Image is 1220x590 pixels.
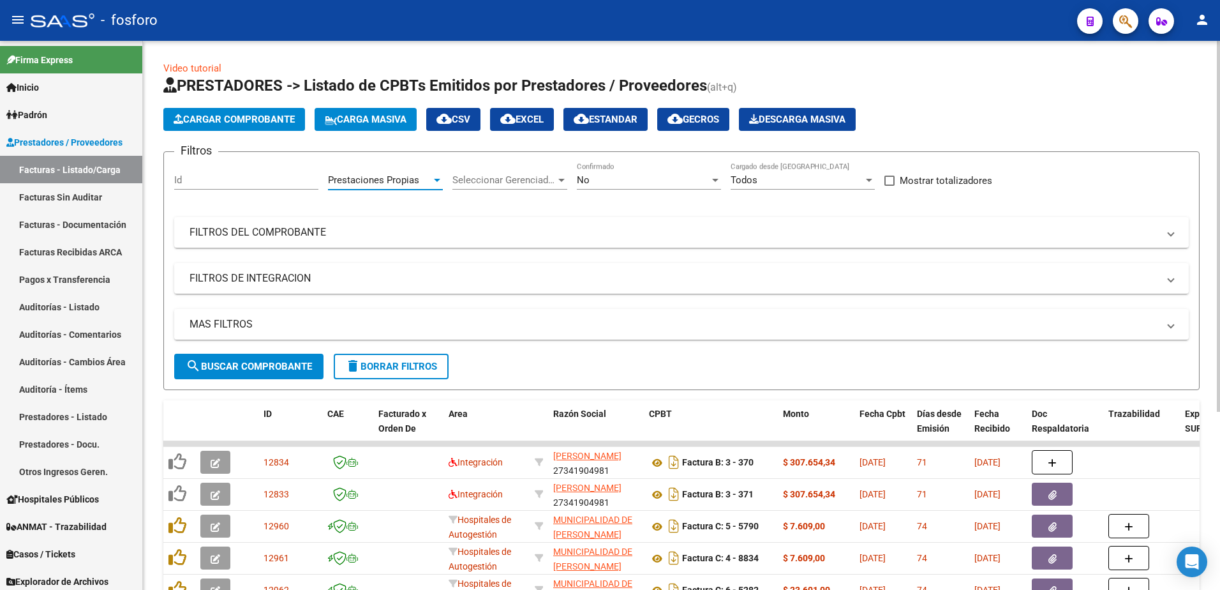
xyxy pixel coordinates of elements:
[783,409,809,419] span: Monto
[449,547,511,571] span: Hospitales de Autogestión
[322,400,373,457] datatable-header-cell: CAE
[1103,400,1180,457] datatable-header-cell: Trazabilidad
[783,553,825,563] strong: $ 7.609,00
[436,114,470,125] span: CSV
[1108,409,1160,419] span: Trazabilidad
[548,400,644,457] datatable-header-cell: Razón Social
[490,108,554,131] button: EXCEL
[258,400,322,457] datatable-header-cell: ID
[859,489,886,499] span: [DATE]
[327,409,344,419] span: CAE
[6,492,99,506] span: Hospitales Públicos
[174,263,1189,294] mat-expansion-panel-header: FILTROS DE INTEGRACION
[1027,400,1103,457] datatable-header-cell: Doc Respaldatoria
[783,457,835,467] strong: $ 307.654,34
[174,309,1189,340] mat-expansion-panel-header: MAS FILTROS
[917,457,927,467] span: 71
[682,522,759,532] strong: Factura C: 5 - 5790
[739,108,856,131] button: Descarga Masiva
[577,174,590,186] span: No
[859,521,886,531] span: [DATE]
[667,111,683,126] mat-icon: cloud_download
[378,409,426,434] span: Facturado x Orden De
[574,114,637,125] span: Estandar
[682,554,759,564] strong: Factura C: 4 - 8834
[783,521,825,531] strong: $ 7.609,00
[426,108,480,131] button: CSV
[682,490,754,500] strong: Factura B: 3 - 371
[859,409,905,419] span: Fecha Cpbt
[163,108,305,131] button: Cargar Comprobante
[657,108,729,131] button: Gecros
[1194,12,1210,27] mat-icon: person
[649,409,672,419] span: CPBT
[10,12,26,27] mat-icon: menu
[917,409,962,434] span: Días desde Emisión
[553,481,639,508] div: 27341904981
[666,452,682,473] i: Descargar documento
[974,409,1010,434] span: Fecha Recibido
[264,409,272,419] span: ID
[101,6,158,34] span: - fosforo
[449,515,511,540] span: Hospitales de Autogestión
[6,520,107,534] span: ANMAT - Trazabilidad
[912,400,969,457] datatable-header-cell: Días desde Emisión
[917,489,927,499] span: 71
[345,358,361,374] mat-icon: delete
[859,457,886,467] span: [DATE]
[917,521,927,531] span: 74
[900,173,992,188] span: Mostrar totalizadores
[6,108,47,122] span: Padrón
[334,354,449,379] button: Borrar Filtros
[553,545,639,571] div: 30681618089
[264,553,289,563] span: 12961
[6,575,108,589] span: Explorador de Archivos
[328,174,419,186] span: Prestaciones Propias
[574,111,589,126] mat-icon: cloud_download
[666,484,682,504] i: Descargar documento
[163,63,221,74] a: Video tutorial
[163,77,707,95] span: PRESTADORES -> Listado de CPBTs Emitidos por Prestadores / Proveedores
[1032,409,1089,434] span: Doc Respaldatoria
[449,489,503,499] span: Integración
[6,80,39,95] span: Inicio
[666,548,682,568] i: Descargar documento
[749,114,845,125] span: Descarga Masiva
[859,553,886,563] span: [DATE]
[553,513,639,540] div: 30681618089
[315,108,417,131] button: Carga Masiva
[6,547,75,561] span: Casos / Tickets
[449,457,503,467] span: Integración
[553,547,632,571] span: MUNICIPALIDAD DE [PERSON_NAME]
[264,489,289,499] span: 12833
[969,400,1027,457] datatable-header-cell: Fecha Recibido
[443,400,530,457] datatable-header-cell: Area
[739,108,856,131] app-download-masive: Descarga masiva de comprobantes (adjuntos)
[707,81,737,93] span: (alt+q)
[373,400,443,457] datatable-header-cell: Facturado x Orden De
[264,457,289,467] span: 12834
[345,361,437,372] span: Borrar Filtros
[452,174,556,186] span: Seleccionar Gerenciador
[174,114,295,125] span: Cargar Comprobante
[6,53,73,67] span: Firma Express
[325,114,406,125] span: Carga Masiva
[553,409,606,419] span: Razón Social
[731,174,757,186] span: Todos
[667,114,719,125] span: Gecros
[449,409,468,419] span: Area
[500,111,516,126] mat-icon: cloud_download
[174,217,1189,248] mat-expansion-panel-header: FILTROS DEL COMPROBANTE
[186,361,312,372] span: Buscar Comprobante
[186,358,201,374] mat-icon: search
[666,516,682,536] i: Descargar documento
[190,317,1158,331] mat-panel-title: MAS FILTROS
[854,400,912,457] datatable-header-cell: Fecha Cpbt
[436,111,452,126] mat-icon: cloud_download
[553,515,632,540] span: MUNICIPALIDAD DE [PERSON_NAME]
[190,271,1158,285] mat-panel-title: FILTROS DE INTEGRACION
[264,521,289,531] span: 12960
[6,135,123,149] span: Prestadores / Proveedores
[974,553,1001,563] span: [DATE]
[644,400,778,457] datatable-header-cell: CPBT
